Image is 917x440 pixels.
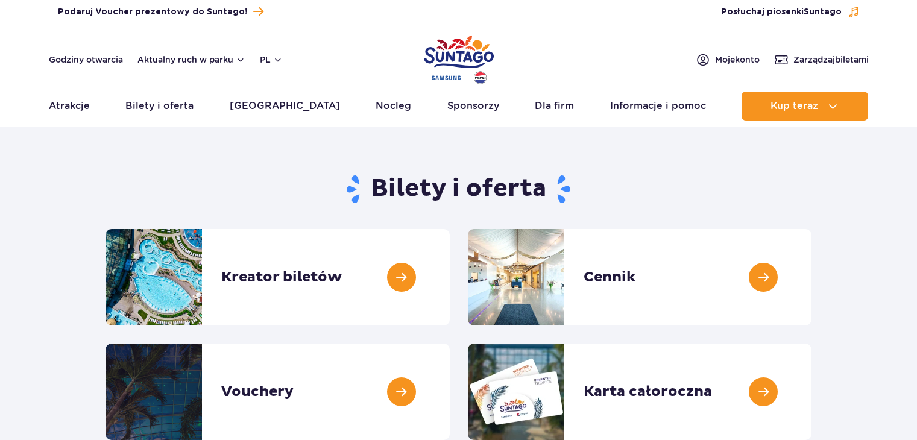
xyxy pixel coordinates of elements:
button: Posłuchaj piosenkiSuntago [721,6,860,18]
span: Podaruj Voucher prezentowy do Suntago! [58,6,247,18]
a: Sponsorzy [447,92,499,121]
span: Zarządzaj biletami [793,54,869,66]
a: Bilety i oferta [125,92,194,121]
button: pl [260,54,283,66]
span: Posłuchaj piosenki [721,6,842,18]
a: Podaruj Voucher prezentowy do Suntago! [58,4,263,20]
a: Dla firm [535,92,574,121]
a: Park of Poland [424,30,494,86]
button: Kup teraz [742,92,868,121]
a: [GEOGRAPHIC_DATA] [230,92,340,121]
a: Nocleg [376,92,411,121]
a: Mojekonto [696,52,760,67]
button: Aktualny ruch w parku [137,55,245,64]
span: Suntago [804,8,842,16]
a: Zarządzajbiletami [774,52,869,67]
span: Moje konto [715,54,760,66]
span: Kup teraz [770,101,818,112]
a: Informacje i pomoc [610,92,706,121]
a: Godziny otwarcia [49,54,123,66]
a: Atrakcje [49,92,90,121]
h1: Bilety i oferta [106,174,811,205]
